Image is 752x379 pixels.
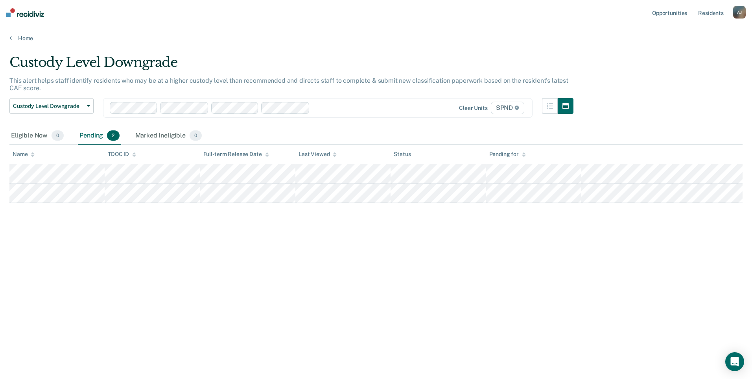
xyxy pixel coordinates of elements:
div: Open Intercom Messenger [725,352,744,371]
button: Custody Level Downgrade [9,98,94,114]
span: 0 [190,130,202,141]
div: Last Viewed [299,151,337,158]
img: Recidiviz [6,8,44,17]
button: AJ [733,6,746,19]
span: Custody Level Downgrade [13,103,84,110]
div: Eligible Now0 [9,127,65,145]
span: 0 [52,130,64,141]
span: 2 [107,130,119,141]
div: Clear units [459,105,488,111]
div: Pending for [489,151,526,158]
span: SPND [491,102,524,114]
p: This alert helps staff identify residents who may be at a higher custody level than recommended a... [9,77,568,92]
a: Home [9,35,743,42]
div: A J [733,6,746,19]
div: Status [394,151,411,158]
div: Custody Level Downgrade [9,54,573,77]
div: Pending2 [78,127,121,145]
div: Name [13,151,35,158]
div: Marked Ineligible0 [134,127,204,145]
div: TDOC ID [108,151,136,158]
div: Full-term Release Date [203,151,269,158]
